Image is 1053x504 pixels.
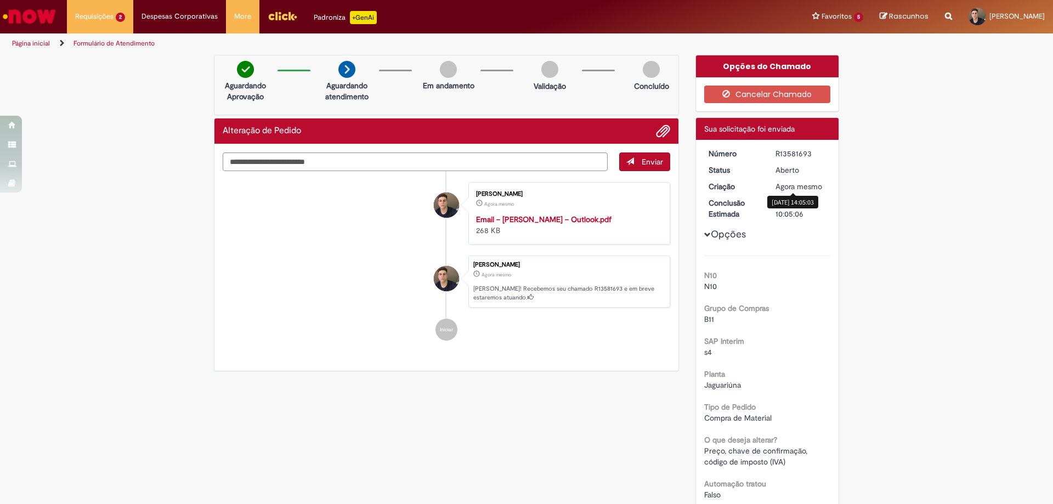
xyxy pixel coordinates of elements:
span: Rascunhos [889,11,929,21]
div: R13581693 [775,148,826,159]
span: Despesas Corporativas [141,11,218,22]
div: Opções do Chamado [696,55,839,77]
div: [DATE] 14:05:03 [767,196,818,208]
span: Agora mesmo [775,182,822,191]
span: More [234,11,251,22]
textarea: Digite sua mensagem aqui... [223,152,608,171]
div: Padroniza [314,11,377,24]
img: img-circle-grey.png [541,61,558,78]
span: Compra de Material [704,413,772,423]
img: img-circle-grey.png [643,61,660,78]
ul: Trilhas de página [8,33,694,54]
h2: Alteração de Pedido Histórico de tíquete [223,126,301,136]
a: Página inicial [12,39,50,48]
span: [PERSON_NAME] [989,12,1045,21]
span: 2 [116,13,125,22]
a: Email – [PERSON_NAME] – Outlook.pdf [476,214,612,224]
span: Preço, chave de confirmação, código de imposto (IVA) [704,446,809,467]
p: Em andamento [423,80,474,91]
li: Gabriel Sampaio Da Silva [223,256,670,308]
span: N10 [704,281,717,291]
a: Formulário de Atendimento [73,39,155,48]
img: arrow-next.png [338,61,355,78]
span: s4 [704,347,712,357]
b: SAP Interim [704,336,744,346]
p: Concluído [634,81,669,92]
dt: Número [700,148,768,159]
span: Agora mesmo [482,271,511,278]
span: B11 [704,314,714,324]
dt: Status [700,165,768,175]
p: Validação [534,81,566,92]
img: ServiceNow [1,5,58,27]
b: N10 [704,270,717,280]
img: check-circle-green.png [237,61,254,78]
img: img-circle-grey.png [440,61,457,78]
b: Automação tratou [704,479,766,489]
p: [PERSON_NAME]! Recebemos seu chamado R13581693 e em breve estaremos atuando. [473,285,664,302]
ul: Histórico de tíquete [223,171,670,352]
span: Favoritos [822,11,852,22]
span: Falso [704,490,721,500]
button: Adicionar anexos [656,124,670,138]
a: Rascunhos [880,12,929,22]
button: Enviar [619,152,670,171]
b: O que deseja alterar? [704,435,777,445]
div: Gabriel Sampaio Da Silva [434,266,459,291]
span: Requisições [75,11,114,22]
time: 30/09/2025 14:05:03 [482,271,511,278]
span: Sua solicitação foi enviada [704,124,795,134]
div: Aberto [775,165,826,175]
span: Enviar [642,157,663,167]
div: Gabriel Sampaio Da Silva [434,192,459,218]
b: Grupo de Compras [704,303,769,313]
img: click_logo_yellow_360x200.png [268,8,297,24]
button: Cancelar Chamado [704,86,831,103]
div: [PERSON_NAME] [473,262,664,268]
dt: Criação [700,181,768,192]
p: +GenAi [350,11,377,24]
b: Tipo de Pedido [704,402,756,412]
div: [PERSON_NAME] [476,191,659,197]
div: 30/09/2025 14:05:03 [775,181,826,192]
p: Aguardando atendimento [320,80,373,102]
span: Agora mesmo [484,201,514,207]
span: 5 [854,13,863,22]
time: 30/09/2025 14:04:28 [484,201,514,207]
dt: Conclusão Estimada [700,197,768,219]
span: Jaguariúna [704,380,741,390]
p: Aguardando Aprovação [219,80,272,102]
div: 268 KB [476,214,659,236]
b: Planta [704,369,725,379]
